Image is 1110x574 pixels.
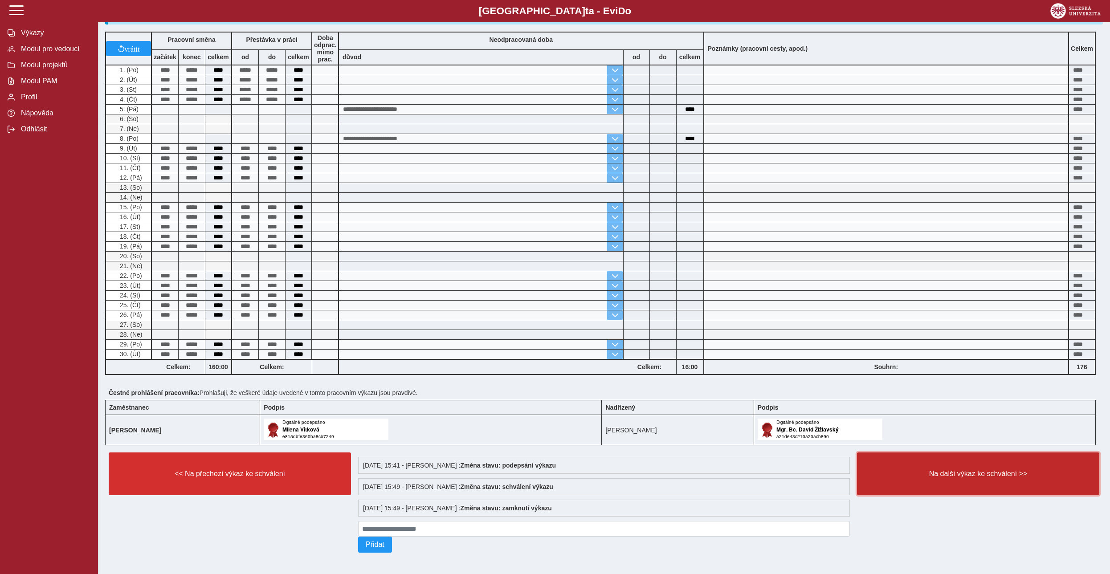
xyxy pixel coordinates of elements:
[1050,3,1101,19] img: logo_web_su.png
[624,53,649,61] b: od
[118,321,142,328] span: 27. (So)
[865,470,1092,478] span: Na další výkaz ke schválení >>
[314,34,337,63] b: Doba odprac. mimo prac.
[27,5,1083,17] b: [GEOGRAPHIC_DATA] a - Evi
[460,505,551,512] b: Změna stavu: zamknutí výkazu
[490,36,553,43] b: Neodpracovaná doba
[118,301,141,309] span: 25. (Čt)
[205,53,231,61] b: celkem
[605,404,635,411] b: Nadřízený
[264,419,388,440] img: Digitálně podepsáno uživatelem
[118,115,139,122] span: 6. (So)
[118,282,141,289] span: 23. (Út)
[460,483,553,490] b: Změna stavu: schválení výkazu
[109,427,161,434] b: [PERSON_NAME]
[1071,45,1093,52] b: Celkem
[167,36,215,43] b: Pracovní směna
[118,125,139,132] span: 7. (Ne)
[232,363,312,370] b: Celkem:
[857,452,1099,495] button: Na další výkaz ke schválení >>
[116,470,343,478] span: << Na přechozí výkaz ke schválení
[18,109,90,117] span: Nápověda
[758,419,882,440] img: Digitálně podepsáno uživatelem
[264,404,285,411] b: Podpis
[1069,363,1095,370] b: 176
[358,478,850,495] div: [DATE] 15:49 - [PERSON_NAME] :
[118,184,142,191] span: 13. (So)
[118,223,140,230] span: 17. (St)
[118,86,137,93] span: 3. (St)
[118,252,142,260] span: 20. (So)
[118,76,137,83] span: 2. (Út)
[343,53,361,61] b: důvod
[106,41,151,56] button: vrátit
[758,404,779,411] b: Podpis
[105,386,1103,400] div: Prohlašuji, že veškeré údaje uvedené v tomto pracovním výkazu jsou pravdivé.
[109,452,351,495] button: << Na přechozí výkaz ke schválení
[18,125,90,133] span: Odhlásit
[18,77,90,85] span: Modul PAM
[118,164,141,171] span: 11. (Čt)
[18,45,90,53] span: Modul pro vedoucí
[125,45,140,52] span: vrátit
[623,363,676,370] b: Celkem:
[118,135,139,142] span: 8. (Po)
[118,341,142,348] span: 29. (Po)
[118,213,141,220] span: 16. (Út)
[18,93,90,101] span: Profil
[118,145,137,152] span: 9. (Út)
[152,363,205,370] b: Celkem:
[118,194,143,201] span: 14. (Ne)
[118,311,142,318] span: 26. (Pá)
[650,53,676,61] b: do
[246,36,297,43] b: Přestávka v práci
[286,53,311,61] b: celkem
[118,106,139,113] span: 5. (Pá)
[205,363,231,370] b: 160:00
[232,53,258,61] b: od
[602,415,754,445] td: [PERSON_NAME]
[118,292,140,299] span: 24. (St)
[118,233,141,240] span: 18. (Čt)
[118,272,142,279] span: 22. (Po)
[118,350,141,358] span: 30. (Út)
[118,262,143,269] span: 21. (Ne)
[118,155,140,162] span: 10. (St)
[18,61,90,69] span: Modul projektů
[118,204,142,211] span: 15. (Po)
[152,53,178,61] b: začátek
[109,404,149,411] b: Zaměstnanec
[118,243,142,250] span: 19. (Pá)
[358,537,392,553] button: Přidat
[179,53,205,61] b: konec
[460,462,556,469] b: Změna stavu: podepsání výkazu
[109,389,200,396] b: Čestné prohlášení pracovníka:
[618,5,625,16] span: D
[704,45,812,52] b: Poznámky (pracovní cesty, apod.)
[118,66,139,73] span: 1. (Po)
[677,363,703,370] b: 16:00
[366,541,384,549] span: Přidat
[585,5,588,16] span: t
[18,29,90,37] span: Výkazy
[874,363,898,370] b: Souhrn:
[118,96,137,103] span: 4. (Čt)
[677,53,703,61] b: celkem
[358,457,850,474] div: [DATE] 15:41 - [PERSON_NAME] :
[259,53,285,61] b: do
[625,5,632,16] span: o
[118,174,142,181] span: 12. (Pá)
[358,500,850,517] div: [DATE] 15:49 - [PERSON_NAME] :
[118,331,143,338] span: 28. (Ne)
